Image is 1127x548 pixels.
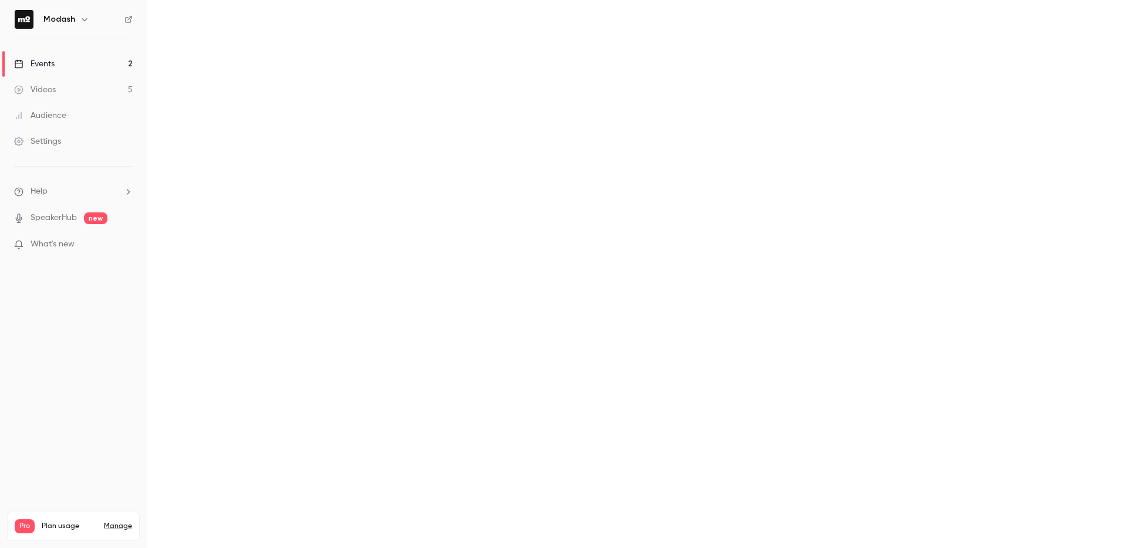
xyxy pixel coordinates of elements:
span: Help [31,185,48,198]
span: Pro [15,519,35,533]
div: Videos [14,84,56,96]
a: Manage [104,522,132,531]
span: new [84,212,107,224]
span: Plan usage [42,522,97,531]
div: Audience [14,110,66,121]
li: help-dropdown-opener [14,185,133,198]
div: Events [14,58,55,70]
a: SpeakerHub [31,212,77,224]
h6: Modash [43,13,75,25]
div: Settings [14,136,61,147]
img: Modash [15,10,33,29]
span: What's new [31,238,75,251]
